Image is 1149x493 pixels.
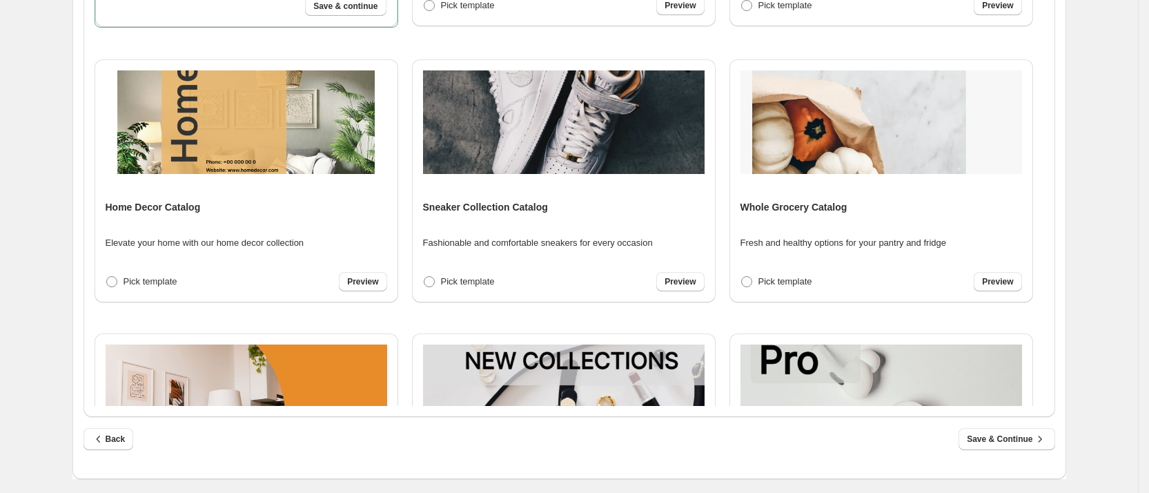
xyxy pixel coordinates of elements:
[740,236,946,250] p: Fresh and healthy options for your pantry and fridge
[967,432,1046,446] span: Save & Continue
[423,236,653,250] p: Fashionable and comfortable sneakers for every occasion
[84,428,134,450] button: Back
[347,276,378,287] span: Preview
[959,428,1054,450] button: Save & Continue
[665,276,696,287] span: Preview
[124,276,177,287] span: Pick template
[106,200,201,214] h4: Home Decor Catalog
[92,432,126,446] span: Back
[656,272,704,291] a: Preview
[982,276,1013,287] span: Preview
[740,200,847,214] h4: Whole Grocery Catalog
[339,272,386,291] a: Preview
[313,1,377,12] span: Save & continue
[441,276,495,287] span: Pick template
[758,276,812,287] span: Pick template
[106,236,304,250] p: Elevate your home with our home decor collection
[423,200,548,214] h4: Sneaker Collection Catalog
[974,272,1021,291] a: Preview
